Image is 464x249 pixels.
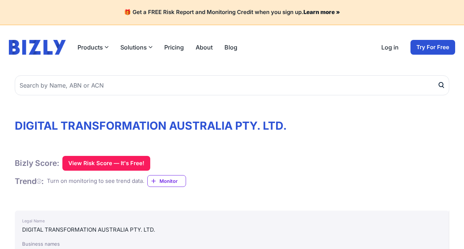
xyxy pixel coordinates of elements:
[47,177,144,185] div: Turn on monitoring to see trend data.
[120,43,152,52] button: Solutions
[15,75,449,95] input: Search by Name, ABN or ACN
[22,216,441,225] div: Legal Name
[22,225,441,234] div: DIGITAL TRANSFORMATION AUSTRALIA PTY. LTD.
[62,156,150,171] button: View Risk Score — It's Free!
[147,175,186,187] a: Monitor
[159,177,186,185] span: Monitor
[224,43,237,52] a: Blog
[22,240,441,248] div: Business names
[381,43,399,52] a: Log in
[9,9,455,16] h4: 🎁 Get a FREE Risk Report and Monitoring Credit when you sign up.
[164,43,184,52] a: Pricing
[78,43,109,52] button: Products
[15,176,44,186] h1: Trend :
[15,158,59,168] h1: Bizly Score:
[196,43,213,52] a: About
[15,119,449,132] h1: DIGITAL TRANSFORMATION AUSTRALIA PTY. LTD.
[303,8,340,16] a: Learn more »
[410,40,455,55] a: Try For Free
